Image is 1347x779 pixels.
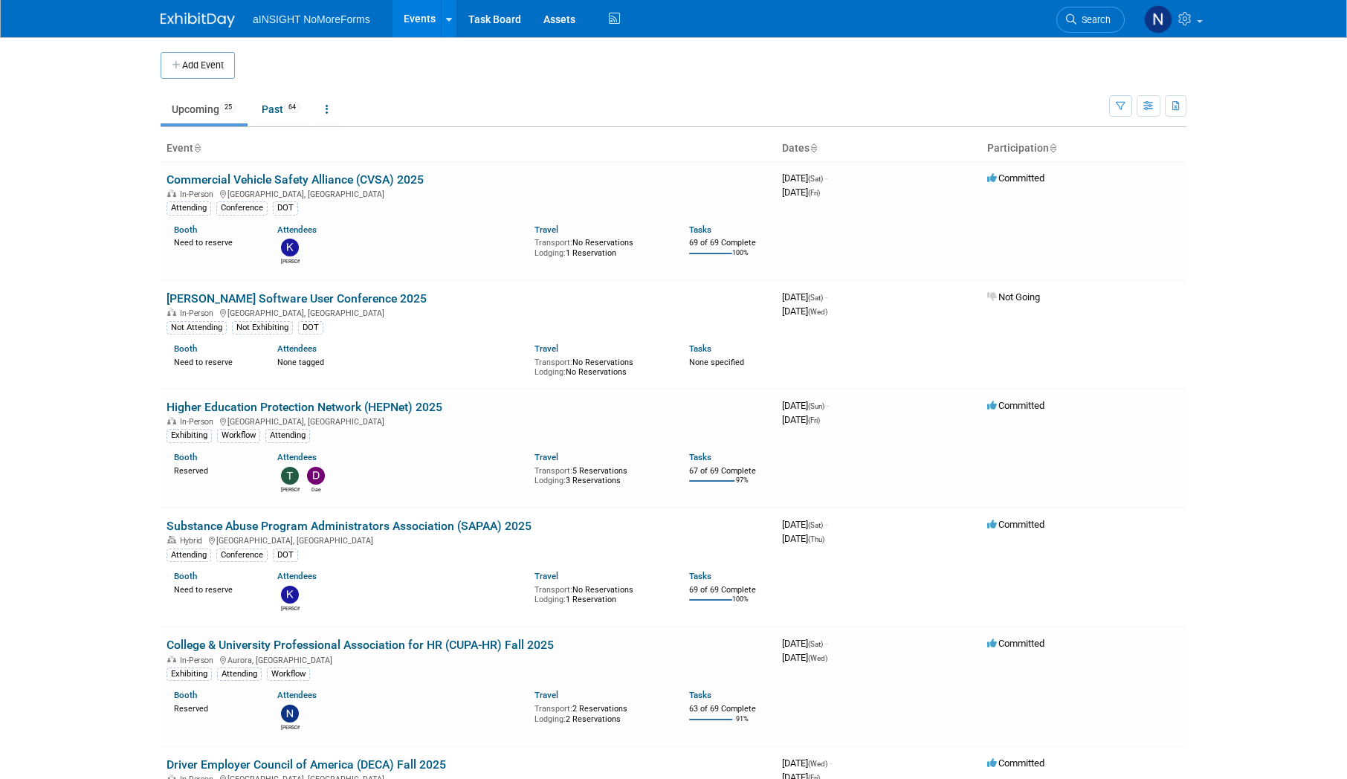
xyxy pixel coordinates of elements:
span: Search [1076,14,1111,25]
span: In-Person [180,656,218,665]
span: [DATE] [782,172,827,184]
div: [GEOGRAPHIC_DATA], [GEOGRAPHIC_DATA] [167,306,770,318]
div: 69 of 69 Complete [689,585,770,595]
div: None tagged [277,355,524,368]
span: Committed [987,638,1044,649]
span: Committed [987,757,1044,769]
a: Tasks [689,224,711,235]
span: [DATE] [782,757,832,769]
div: Workflow [267,668,310,681]
img: Dae Kim [307,467,325,485]
span: (Thu) [808,535,824,543]
div: [GEOGRAPHIC_DATA], [GEOGRAPHIC_DATA] [167,415,770,427]
div: No Reservations 1 Reservation [534,235,667,258]
div: Conference [216,549,268,562]
span: In-Person [180,417,218,427]
img: In-Person Event [167,417,176,424]
span: (Wed) [808,654,827,662]
a: Attendees [277,343,317,354]
img: Teresa Papanicolaou [281,467,299,485]
span: (Wed) [808,760,827,768]
img: Kate Silvas [281,586,299,604]
th: Dates [776,136,981,161]
div: Reserved [174,701,255,714]
span: Hybrid [180,536,207,546]
a: Attendees [277,452,317,462]
span: - [825,291,827,303]
span: Transport: [534,358,572,367]
div: Aurora, [GEOGRAPHIC_DATA] [167,653,770,665]
div: No Reservations 1 Reservation [534,582,667,605]
span: (Sat) [808,294,823,302]
span: In-Person [180,308,218,318]
span: [DATE] [782,519,827,530]
a: Travel [534,452,558,462]
span: (Fri) [808,416,820,424]
a: Driver Employer Council of America (DECA) Fall 2025 [167,757,446,772]
span: Committed [987,172,1044,184]
a: Attendees [277,224,317,235]
span: Transport: [534,466,572,476]
td: 100% [732,249,749,269]
a: Travel [534,224,558,235]
div: Conference [216,201,268,215]
div: Nichole Brown [281,723,300,731]
span: - [830,757,832,769]
span: Lodging: [534,714,566,724]
div: DOT [273,201,298,215]
span: (Sat) [808,175,823,183]
span: Transport: [534,704,572,714]
span: [DATE] [782,400,829,411]
span: - [825,519,827,530]
div: Attending [265,429,310,442]
div: Reserved [174,463,255,476]
a: [PERSON_NAME] Software User Conference 2025 [167,291,427,306]
span: (Sun) [808,402,824,410]
td: 91% [736,715,749,735]
span: Lodging: [534,367,566,377]
a: Tasks [689,343,711,354]
div: No Reservations No Reservations [534,355,667,378]
span: Not Going [987,291,1040,303]
span: (Fri) [808,189,820,197]
a: Commercial Vehicle Safety Alliance (CVSA) 2025 [167,172,424,187]
span: [DATE] [782,306,827,317]
img: ExhibitDay [161,13,235,28]
span: Committed [987,519,1044,530]
a: Attendees [277,690,317,700]
a: Substance Abuse Program Administrators Association (SAPAA) 2025 [167,519,532,533]
div: 5 Reservations 3 Reservations [534,463,667,486]
div: Not Exhibiting [232,321,293,334]
div: [GEOGRAPHIC_DATA], [GEOGRAPHIC_DATA] [167,534,770,546]
th: Event [161,136,776,161]
div: Attending [167,201,211,215]
a: Upcoming25 [161,95,248,123]
img: Nichole Brown [1144,5,1172,33]
a: Booth [174,343,197,354]
span: [DATE] [782,291,827,303]
div: Not Attending [167,321,227,334]
a: Travel [534,343,558,354]
div: Kate Silvas [281,604,300,612]
div: [GEOGRAPHIC_DATA], [GEOGRAPHIC_DATA] [167,187,770,199]
div: Dae Kim [307,485,326,494]
span: [DATE] [782,533,824,544]
div: 63 of 69 Complete [689,704,770,714]
div: Attending [217,668,262,681]
span: (Sat) [808,640,823,648]
span: In-Person [180,190,218,199]
th: Participation [981,136,1186,161]
a: Attendees [277,571,317,581]
a: Sort by Event Name [193,142,201,154]
a: Booth [174,571,197,581]
div: 69 of 69 Complete [689,238,770,248]
img: Nichole Brown [281,705,299,723]
span: Lodging: [534,248,566,258]
img: In-Person Event [167,190,176,197]
span: Lodging: [534,476,566,485]
div: Attending [167,549,211,562]
div: 2 Reservations 2 Reservations [534,701,667,724]
a: Higher Education Protection Network (HEPNet) 2025 [167,400,442,414]
div: Need to reserve [174,582,255,595]
a: Tasks [689,690,711,700]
